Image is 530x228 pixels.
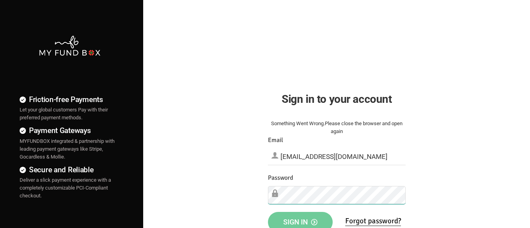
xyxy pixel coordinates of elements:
label: Email [268,135,283,145]
a: Forgot password? [345,216,401,226]
h4: Payment Gateways [20,125,120,136]
h4: Secure and Reliable [20,164,120,175]
label: Password [268,173,293,183]
span: Let your global customers Pay with their preferred payment methods. [20,107,108,120]
span: MYFUNDBOX integrated & partnership with leading payment gateways like Stripe, Gocardless & Mollie. [20,138,115,160]
h2: Sign in to your account [268,91,406,108]
img: mfbwhite.png [38,35,101,57]
span: Sign in [283,218,317,226]
h4: Friction-free Payments [20,94,120,105]
input: Email [268,148,406,165]
div: Something Went Wrong.Please close the browser and open again [268,120,406,135]
span: Deliver a slick payment experience with a completely customizable PCI-Compliant checkout. [20,177,111,199]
